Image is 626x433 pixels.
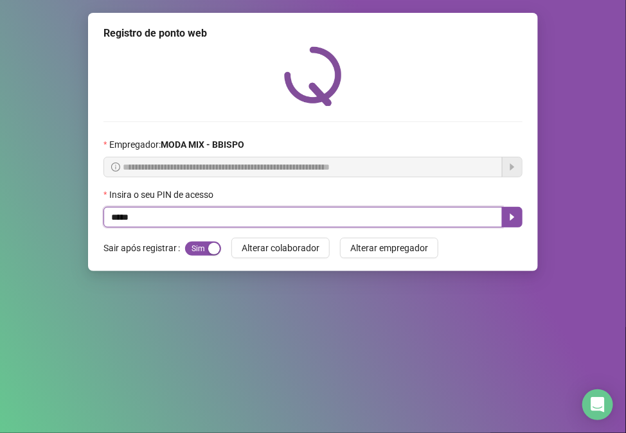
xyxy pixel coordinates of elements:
[242,241,319,255] span: Alterar colaborador
[103,26,523,41] div: Registro de ponto web
[111,163,120,172] span: info-circle
[103,238,185,258] label: Sair após registrar
[284,46,342,106] img: QRPoint
[340,238,438,258] button: Alterar empregador
[350,241,428,255] span: Alterar empregador
[231,238,330,258] button: Alterar colaborador
[507,212,517,222] span: caret-right
[109,137,244,152] span: Empregador :
[103,188,222,202] label: Insira o seu PIN de acesso
[582,389,613,420] div: Open Intercom Messenger
[161,139,244,150] strong: MODA MIX - BBISPO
